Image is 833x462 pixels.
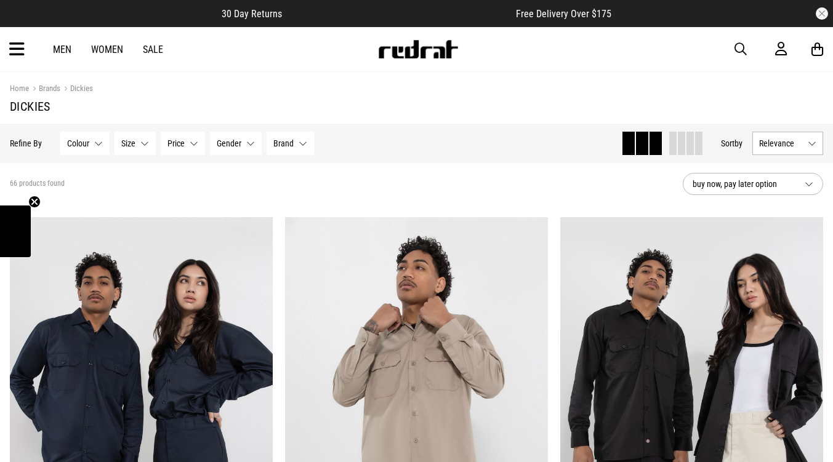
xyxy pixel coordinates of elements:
span: buy now, pay later option [693,177,795,191]
button: buy now, pay later option [683,173,823,195]
span: 66 products found [10,179,65,189]
button: Gender [210,132,262,155]
a: Sale [143,44,163,55]
a: Men [53,44,71,55]
button: Size [115,132,156,155]
span: Brand [273,138,294,148]
a: Dickies [60,84,93,95]
button: Relevance [752,132,823,155]
iframe: Customer reviews powered by Trustpilot [307,7,491,20]
h1: Dickies [10,99,823,114]
a: Women [91,44,123,55]
span: 30 Day Returns [222,8,282,20]
span: by [734,138,742,148]
span: Free Delivery Over $175 [516,8,611,20]
span: Size [121,138,135,148]
span: Colour [67,138,89,148]
a: Home [10,84,29,93]
button: Brand [267,132,314,155]
button: Price [161,132,205,155]
button: Sortby [721,136,742,151]
img: Redrat logo [377,40,459,58]
span: Relevance [759,138,803,148]
button: Colour [60,132,110,155]
span: Gender [217,138,241,148]
p: Refine By [10,138,42,148]
a: Brands [29,84,60,95]
span: Price [167,138,185,148]
button: Close teaser [28,196,41,208]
